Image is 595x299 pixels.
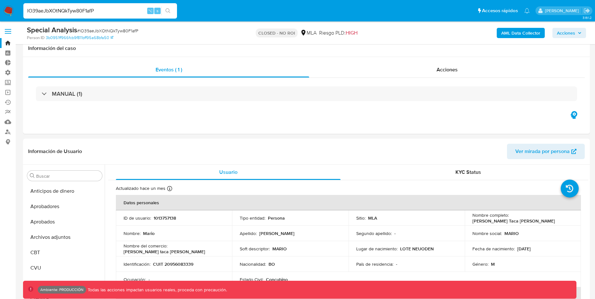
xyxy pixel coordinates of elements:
span: Eventos ( 1 ) [156,66,182,73]
input: Buscar usuario o caso... [23,7,177,15]
span: HIGH [346,29,358,36]
p: - [396,261,397,267]
p: LOTE NEUODEN [400,246,434,252]
p: [DATE] [517,246,531,252]
p: Género : [472,261,488,267]
p: BO [269,261,275,267]
p: Nacionalidad : [240,261,266,267]
p: Apellido : [240,230,257,236]
p: Ambiente: PRODUCCIÓN [40,288,84,291]
p: [PERSON_NAME] taca [PERSON_NAME] [124,249,205,255]
button: Anticipos de dinero [25,183,105,199]
button: CVU [25,260,105,276]
button: Ver mirada por persona [507,144,585,159]
a: 3b0951ff966fcb9f811bff95a68bfa50 [46,35,113,41]
span: Accesos rápidos [482,7,518,14]
h3: MANUAL (1) [52,90,82,97]
button: CBT [25,245,105,260]
p: luis.birchenz@mercadolibre.com [545,8,581,14]
p: 1013757138 [154,215,176,221]
p: Segundo apellido : [356,230,392,236]
span: Acciones [557,28,575,38]
p: Nombre social : [472,230,502,236]
p: Tipo entidad : [240,215,265,221]
p: País de residencia : [356,261,393,267]
p: - [394,230,396,236]
p: - [149,277,150,282]
button: Archivos adjuntos [25,230,105,245]
button: Buscar [30,173,35,178]
p: Nombre : [124,230,141,236]
a: Notificaciones [524,8,530,13]
p: MARIO [272,246,287,252]
p: Soft descriptor : [240,246,270,252]
p: Concubino [266,277,288,282]
button: Aprobados [25,214,105,230]
button: search-icon [161,6,174,15]
span: ⌥ [148,8,153,14]
b: Person ID [27,35,44,41]
input: Buscar [36,173,100,179]
p: Fecha de nacimiento : [472,246,515,252]
span: Riesgo PLD: [319,29,358,36]
p: Lugar de nacimiento : [356,246,398,252]
div: MLA [300,29,317,36]
span: Usuario [219,168,237,176]
p: ID de usuario : [124,215,151,221]
th: Datos personales [116,195,581,210]
p: [PERSON_NAME] Taca [PERSON_NAME] [472,218,555,224]
p: Persona [268,215,285,221]
p: Sitio : [356,215,366,221]
button: Cruces y Relaciones [25,276,105,291]
div: MANUAL (1) [36,86,577,101]
b: AML Data Collector [501,28,540,38]
button: Acciones [552,28,586,38]
p: MARIO [504,230,519,236]
p: Todas las acciones impactan usuarios reales, proceda con precaución. [86,287,227,293]
h1: Información de Usuario [28,148,82,155]
p: M [491,261,495,267]
button: AML Data Collector [497,28,545,38]
span: Acciones [437,66,458,73]
p: MLA [368,215,377,221]
a: Salir [583,7,590,14]
p: Mario [143,230,155,236]
span: Ver mirada por persona [515,144,570,159]
b: Special Analysis [27,25,77,35]
p: Identificación : [124,261,150,267]
span: # lO39aeJbXOtNQkTyw80F1afP [77,28,138,34]
h1: Información del caso [28,45,585,52]
p: CLOSED - NO ROI [256,28,298,37]
span: s [157,8,158,14]
p: [PERSON_NAME] [259,230,294,236]
button: Aprobadores [25,199,105,214]
span: KYC Status [455,168,481,176]
p: Actualizado hace un mes [116,185,165,191]
p: Ocupación : [124,277,146,282]
p: Nombre completo : [472,212,509,218]
p: Nombre del comercio : [124,243,167,249]
p: CUIT 20956083339 [153,261,193,267]
p: Estado Civil : [240,277,263,282]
